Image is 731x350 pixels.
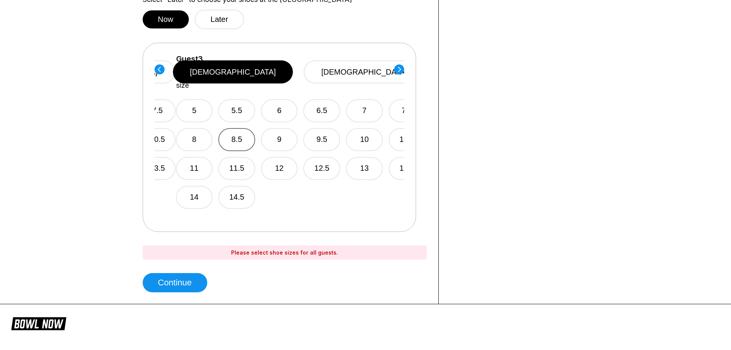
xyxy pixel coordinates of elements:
[176,55,203,63] label: Guest 3
[261,157,298,180] button: 12
[173,60,293,83] button: [DEMOGRAPHIC_DATA]
[346,99,383,122] button: 7
[195,10,245,29] button: Later
[218,99,255,122] button: 5.5
[303,60,425,83] button: [DEMOGRAPHIC_DATA]
[218,128,255,151] button: 8.5
[261,128,298,151] button: 9
[176,99,213,122] button: 5
[303,128,340,151] button: 9.5
[346,157,383,180] button: 13
[346,128,383,151] button: 10
[303,157,340,180] button: 12.5
[218,186,255,209] button: 14.5
[388,157,425,180] button: 13.5
[303,99,340,122] button: 6.5
[218,157,255,180] button: 11.5
[143,245,427,260] div: Please select shoe sizes for all guests.
[176,186,213,209] button: 14
[143,10,189,28] button: Now
[388,99,425,122] button: 7.5
[139,128,176,151] button: 10.5
[388,128,425,151] button: 10.5
[139,157,176,180] button: 13.5
[176,128,213,151] button: 8
[261,99,298,122] button: 6
[139,99,176,122] button: 7.5
[143,273,207,292] button: Continue
[176,157,213,180] button: 11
